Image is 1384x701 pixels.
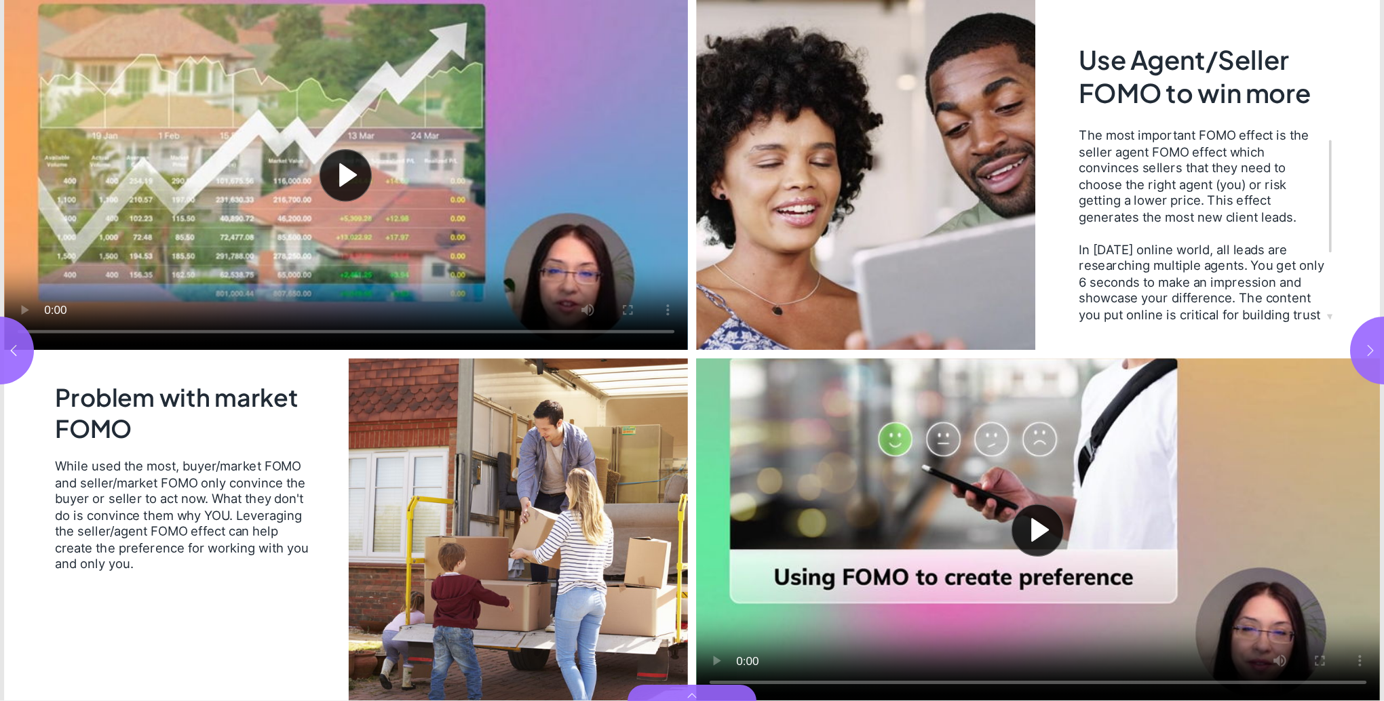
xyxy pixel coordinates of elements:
[1079,241,1325,339] div: In [DATE] online world, all leads are researching multiple agents. You get only 6 seconds to make...
[1079,43,1329,114] h2: Use Agent/Seller FOMO to win more
[1079,127,1325,225] div: The most important FOMO effect is the seller agent FOMO effect which convinces sellers that they ...
[55,382,313,446] h2: Problem with market FOMO
[55,458,309,572] span: While used the most, buyer/market FOMO and seller/market FOMO only convince the buyer or seller t...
